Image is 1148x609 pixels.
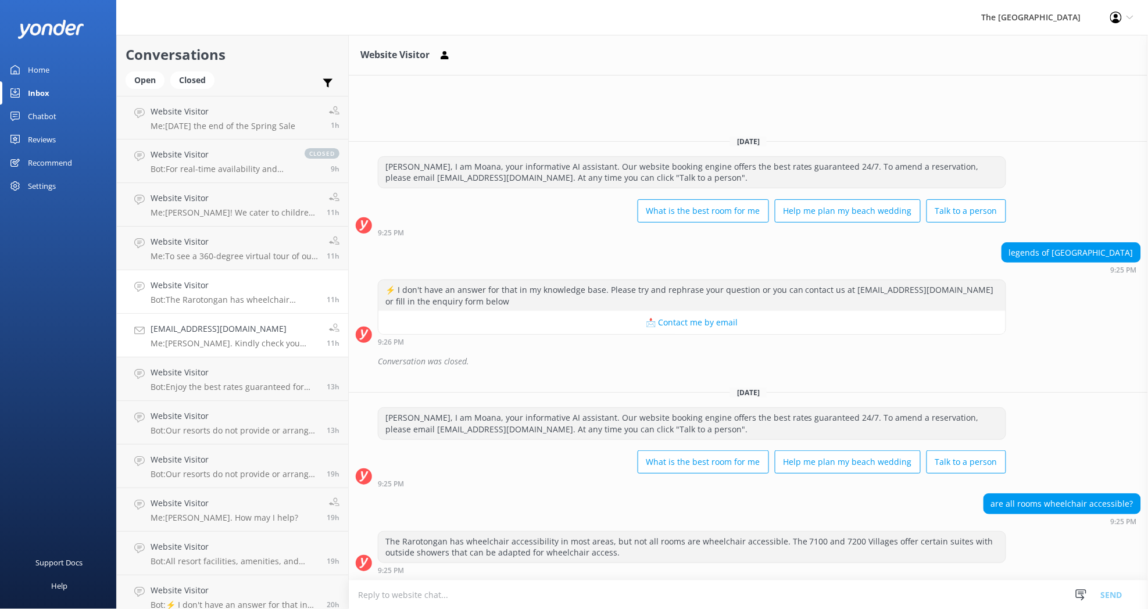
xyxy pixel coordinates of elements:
span: Oct 08 2025 01:39am (UTC -10:00) Pacific/Honolulu [331,164,339,174]
p: Bot: Our resorts do not provide or arrange transportation services, including airport transfers. ... [151,425,318,436]
p: Me: [DATE] the end of the Spring Sale [151,121,295,131]
p: Bot: The Rarotongan has wheelchair accessibility in most areas, but not all rooms are wheelchair ... [151,295,318,305]
h3: Website Visitor [360,48,430,63]
p: Me: [PERSON_NAME]! We cater to children aged [DEMOGRAPHIC_DATA] years inclusive. Children under f... [151,207,318,218]
div: The Rarotongan has wheelchair accessibility in most areas, but not all rooms are wheelchair acces... [378,532,1006,563]
div: 2025-10-01T09:26:24.745 [356,352,1141,371]
a: Closed [170,73,220,86]
strong: 9:25 PM [378,230,404,237]
h4: Website Visitor [151,497,298,510]
a: Website VisitorMe:To see a 360-degree virtual tour of our rooms, please visit [URL][DOMAIN_NAME]11h [117,227,348,270]
p: Me: [PERSON_NAME]. Kindly check you inbox as I have sent you an email regarding your inquiry. For... [151,338,318,349]
div: Closed [170,71,214,89]
strong: 9:25 PM [1111,518,1137,525]
button: 📩 Contact me by email [378,311,1006,334]
a: Website VisitorMe:[PERSON_NAME]. How may I help?19h [117,488,348,532]
button: What is the best room for me [638,199,769,223]
h4: Website Visitor [151,584,318,597]
span: Oct 08 2025 09:09am (UTC -10:00) Pacific/Honolulu [331,120,339,130]
h4: Website Visitor [151,366,318,379]
h4: Website Visitor [151,235,318,248]
p: Bot: For real-time availability and accommodation bookings, please visit [URL][DOMAIN_NAME]. [151,164,293,174]
div: are all rooms wheelchair accessible? [984,494,1140,514]
a: Website VisitorBot:For real-time availability and accommodation bookings, please visit [URL][DOMA... [117,139,348,183]
span: Oct 07 2025 03:09pm (UTC -10:00) Pacific/Honolulu [327,513,339,522]
div: Sep 30 2025 11:26pm (UTC -10:00) Pacific/Honolulu [378,338,1006,346]
button: Talk to a person [927,450,1006,474]
div: Open [126,71,164,89]
span: Oct 07 2025 09:29pm (UTC -10:00) Pacific/Honolulu [327,425,339,435]
span: [DATE] [730,388,767,397]
div: Oct 07 2025 11:25pm (UTC -10:00) Pacific/Honolulu [984,517,1141,525]
img: yonder-white-logo.png [17,20,84,39]
div: Sep 30 2025 11:25pm (UTC -10:00) Pacific/Honolulu [378,228,1006,237]
p: Bot: Our resorts do not provide or arrange transportation services, including airport transfers. ... [151,469,318,479]
div: Settings [28,174,56,198]
h2: Conversations [126,44,339,66]
a: Website VisitorBot:The Rarotongan has wheelchair accessibility in most areas, but not all rooms a... [117,270,348,314]
div: Sep 30 2025 11:25pm (UTC -10:00) Pacific/Honolulu [1002,266,1141,274]
button: Talk to a person [927,199,1006,223]
span: Oct 07 2025 11:25pm (UTC -10:00) Pacific/Honolulu [327,295,339,304]
span: Oct 07 2025 09:40pm (UTC -10:00) Pacific/Honolulu [327,382,339,392]
span: Oct 07 2025 11:01pm (UTC -10:00) Pacific/Honolulu [327,338,339,348]
div: Chatbot [28,105,56,128]
button: What is the best room for me [638,450,769,474]
div: legends of [GEOGRAPHIC_DATA] [1002,243,1140,263]
p: Bot: All resort facilities, amenities, and services, including the restaurant, bar, pool, sun lou... [151,556,318,567]
div: Inbox [28,81,49,105]
a: Website VisitorBot:All resort facilities, amenities, and services, including the restaurant, bar,... [117,532,348,575]
h4: Website Visitor [151,279,318,292]
button: Help me plan my beach wedding [775,450,921,474]
div: [PERSON_NAME], I am Moana, your informative AI assistant. Our website booking engine offers the b... [378,157,1006,188]
a: Website VisitorBot:Enjoy the best rates guaranteed for direct bookings by using Promo Code TRBRL.... [117,357,348,401]
h4: Website Visitor [151,105,295,118]
div: Help [51,574,67,597]
div: Oct 07 2025 11:25pm (UTC -10:00) Pacific/Honolulu [378,566,1006,574]
a: Website VisitorMe:[PERSON_NAME]! We cater to children aged [DEMOGRAPHIC_DATA] years inclusive. Ch... [117,183,348,227]
a: Open [126,73,170,86]
div: Oct 07 2025 11:25pm (UTC -10:00) Pacific/Honolulu [378,479,1006,488]
h4: Website Visitor [151,148,293,161]
span: Oct 07 2025 03:04pm (UTC -10:00) Pacific/Honolulu [327,556,339,566]
p: Bot: Enjoy the best rates guaranteed for direct bookings by using Promo Code TRBRL. Book now and ... [151,382,318,392]
h4: Website Visitor [151,540,318,553]
div: Support Docs [36,551,83,574]
h4: [EMAIL_ADDRESS][DOMAIN_NAME] [151,323,318,335]
div: ⚡ I don't have an answer for that in my knowledge base. Please try and rephrase your question or ... [378,280,1006,311]
a: Website VisitorBot:Our resorts do not provide or arrange transportation services, including airpo... [117,445,348,488]
strong: 9:26 PM [378,339,404,346]
strong: 9:25 PM [378,567,404,574]
div: Conversation was closed. [378,352,1141,371]
div: [PERSON_NAME], I am Moana, your informative AI assistant. Our website booking engine offers the b... [378,408,1006,439]
div: Home [28,58,49,81]
h4: Website Visitor [151,453,318,466]
p: Me: To see a 360-degree virtual tour of our rooms, please visit [URL][DOMAIN_NAME] [151,251,318,261]
div: Recommend [28,151,72,174]
a: Website VisitorMe:[DATE] the end of the Spring Sale1h [117,96,348,139]
h4: Website Visitor [151,192,318,205]
div: Reviews [28,128,56,151]
h4: Website Visitor [151,410,318,422]
a: [EMAIL_ADDRESS][DOMAIN_NAME]Me:[PERSON_NAME]. Kindly check you inbox as I have sent you an email ... [117,314,348,357]
a: Website VisitorBot:Our resorts do not provide or arrange transportation services, including airpo... [117,401,348,445]
p: Me: [PERSON_NAME]. How may I help? [151,513,298,523]
span: [DATE] [730,137,767,146]
span: Oct 07 2025 03:35pm (UTC -10:00) Pacific/Honolulu [327,469,339,479]
span: Oct 07 2025 11:29pm (UTC -10:00) Pacific/Honolulu [327,207,339,217]
strong: 9:25 PM [378,481,404,488]
button: Help me plan my beach wedding [775,199,921,223]
strong: 9:25 PM [1111,267,1137,274]
span: closed [305,148,339,159]
span: Oct 07 2025 11:28pm (UTC -10:00) Pacific/Honolulu [327,251,339,261]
